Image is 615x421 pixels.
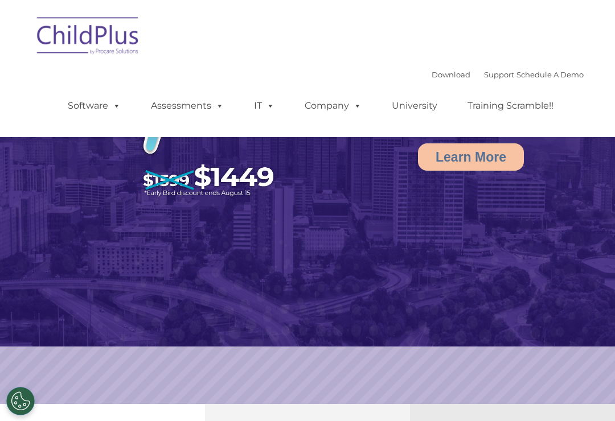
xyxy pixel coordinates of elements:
[418,143,524,171] a: Learn More
[558,366,615,421] iframe: Chat Widget
[31,9,145,66] img: ChildPlus by Procare Solutions
[293,94,373,117] a: Company
[432,70,584,79] font: |
[140,94,235,117] a: Assessments
[484,70,514,79] a: Support
[380,94,449,117] a: University
[456,94,565,117] a: Training Scramble!!
[56,94,132,117] a: Software
[6,387,35,415] button: Cookies Settings
[432,70,470,79] a: Download
[516,70,584,79] a: Schedule A Demo
[243,94,286,117] a: IT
